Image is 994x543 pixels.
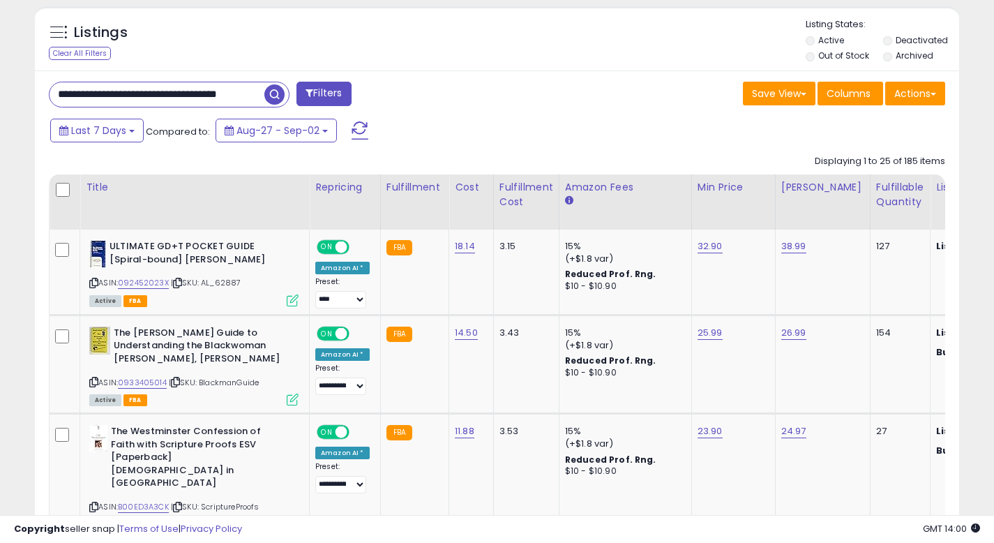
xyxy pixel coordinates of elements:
div: ASIN: [89,240,299,305]
div: Cost [455,180,488,195]
div: Clear All Filters [49,47,111,60]
span: | SKU: BlackmanGuide [169,377,259,388]
div: 3.43 [499,327,548,339]
button: Aug-27 - Sep-02 [216,119,337,142]
b: ULTIMATE GD+T POCKET GUIDE [Spiral-bound] [PERSON_NAME] [110,240,279,269]
a: 32.90 [698,239,723,253]
button: Actions [885,82,945,105]
div: 27 [876,425,919,438]
div: 3.53 [499,425,548,438]
a: 38.99 [781,239,806,253]
b: Reduced Prof. Rng. [565,454,656,466]
span: ON [318,241,336,253]
a: 23.90 [698,424,723,438]
div: seller snap | | [14,523,242,536]
b: The Westminster Confession of Faith with Scripture Proofs ESV [Paperback] [DEMOGRAPHIC_DATA] in [... [111,425,280,493]
div: Fulfillment [386,180,443,195]
div: 15% [565,327,681,339]
div: Displaying 1 to 25 of 185 items [815,155,945,168]
span: OFF [347,426,370,438]
div: Amazon AI * [315,447,370,459]
div: 15% [565,240,681,253]
button: Last 7 Days [50,119,144,142]
small: Amazon Fees. [565,195,573,207]
div: $10 - $10.90 [565,367,681,379]
div: Min Price [698,180,769,195]
b: Reduced Prof. Rng. [565,268,656,280]
div: (+$1.8 var) [565,253,681,265]
div: 154 [876,327,919,339]
label: Active [818,34,844,46]
small: FBA [386,240,412,255]
span: Last 7 Days [71,124,126,137]
div: $10 - $10.90 [565,466,681,477]
div: $10 - $10.90 [565,281,681,292]
h5: Listings [74,23,128,43]
label: Out of Stock [818,50,869,61]
span: Aug-27 - Sep-02 [236,124,319,137]
button: Save View [743,82,815,105]
a: 25.99 [698,326,723,340]
div: [PERSON_NAME] [781,180,864,195]
span: ON [318,426,336,438]
div: Repricing [315,180,375,195]
img: 41euEFOSVDL._SL40_.jpg [89,327,110,355]
div: Fulfillable Quantity [876,180,924,209]
label: Archived [896,50,933,61]
div: 127 [876,240,919,253]
span: All listings currently available for purchase on Amazon [89,295,121,307]
span: All listings currently available for purchase on Amazon [89,394,121,406]
div: Amazon Fees [565,180,686,195]
a: 14.50 [455,326,478,340]
button: Filters [296,82,351,106]
strong: Copyright [14,522,65,535]
a: Privacy Policy [181,522,242,535]
button: Columns [818,82,883,105]
div: Preset: [315,462,370,493]
span: OFF [347,241,370,253]
small: FBA [386,425,412,440]
span: Compared to: [146,125,210,138]
a: 092452023X [118,277,169,289]
span: FBA [123,295,147,307]
div: ASIN: [89,327,299,404]
span: | SKU: ScriptureProofs [171,501,259,512]
div: (+$1.8 var) [565,339,681,352]
img: 51Cm7nywYOL._SL40_.jpg [89,240,106,268]
a: 26.99 [781,326,806,340]
img: 41sQvTBpGPL._SL40_.jpg [89,425,107,453]
a: 11.88 [455,424,474,438]
b: Reduced Prof. Rng. [565,355,656,366]
span: Columns [827,87,871,101]
div: 3.15 [499,240,548,253]
p: Listing States: [806,18,959,31]
div: Amazon AI * [315,262,370,274]
div: Amazon AI * [315,348,370,361]
span: 2025-09-10 14:00 GMT [923,522,980,535]
b: The [PERSON_NAME] Guide to Understanding the Blackwoman [PERSON_NAME], [PERSON_NAME] [114,327,283,369]
a: 24.97 [781,424,806,438]
div: Preset: [315,277,370,308]
label: Deactivated [896,34,948,46]
small: FBA [386,327,412,342]
div: Fulfillment Cost [499,180,553,209]
div: 15% [565,425,681,438]
div: Title [86,180,303,195]
a: 18.14 [455,239,475,253]
a: B00ED3A3CK [118,501,169,513]
div: (+$1.8 var) [565,438,681,450]
span: FBA [123,394,147,406]
div: Preset: [315,364,370,395]
span: ON [318,327,336,339]
span: | SKU: AL_62887 [171,277,241,288]
a: Terms of Use [119,522,179,535]
a: 0933405014 [118,377,167,389]
span: OFF [347,327,370,339]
